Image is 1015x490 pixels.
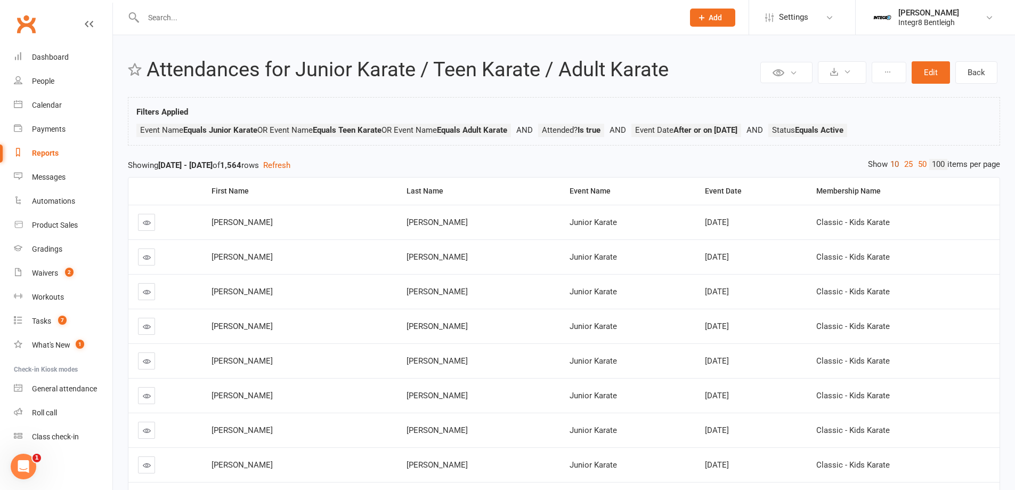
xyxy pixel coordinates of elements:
[570,460,617,470] span: Junior Karate
[14,425,112,449] a: Class kiosk mode
[14,189,112,213] a: Automations
[14,93,112,117] a: Calendar
[912,61,950,84] button: Edit
[147,59,758,81] h2: Attendances for Junior Karate / Teen Karate / Adult Karate
[407,425,468,435] span: [PERSON_NAME]
[183,125,257,135] strong: Equals Junior Karate
[570,287,617,296] span: Junior Karate
[709,13,722,22] span: Add
[868,159,1000,170] div: Show items per page
[407,322,468,331] span: [PERSON_NAME]
[705,322,729,331] span: [DATE]
[816,187,991,195] div: Membership Name
[32,221,78,229] div: Product Sales
[437,125,507,135] strong: Equals Adult Karate
[14,213,112,237] a: Product Sales
[32,384,97,393] div: General attendance
[407,252,468,262] span: [PERSON_NAME]
[772,125,843,135] span: Status
[381,125,507,135] span: OR Event Name
[212,356,273,366] span: [PERSON_NAME]
[32,101,62,109] div: Calendar
[14,333,112,357] a: What's New1
[570,252,617,262] span: Junior Karate
[888,159,902,170] a: 10
[570,218,617,227] span: Junior Karate
[32,245,62,253] div: Gradings
[705,218,729,227] span: [DATE]
[14,141,112,165] a: Reports
[313,125,381,135] strong: Equals Teen Karate
[32,341,70,349] div: What's New
[212,460,273,470] span: [PERSON_NAME]
[816,356,890,366] span: Classic - Kids Karate
[76,340,84,349] span: 1
[140,10,676,25] input: Search...
[816,322,890,331] span: Classic - Kids Karate
[212,391,273,400] span: [PERSON_NAME]
[570,356,617,366] span: Junior Karate
[33,454,41,462] span: 1
[705,356,729,366] span: [DATE]
[220,160,241,170] strong: 1,564
[570,187,687,195] div: Event Name
[14,309,112,333] a: Tasks 7
[14,117,112,141] a: Payments
[136,107,188,117] strong: Filters Applied
[705,391,729,400] span: [DATE]
[14,237,112,261] a: Gradings
[578,125,600,135] strong: Is true
[705,425,729,435] span: [DATE]
[872,7,893,28] img: thumb_image1744022220.png
[407,187,552,195] div: Last Name
[14,401,112,425] a: Roll call
[212,187,388,195] div: First Name
[570,391,617,400] span: Junior Karate
[570,425,617,435] span: Junior Karate
[32,197,75,205] div: Automations
[407,460,468,470] span: [PERSON_NAME]
[13,11,39,37] a: Clubworx
[128,159,1000,172] div: Showing of rows
[65,268,74,277] span: 2
[263,159,290,172] button: Refresh
[816,218,890,227] span: Classic - Kids Karate
[32,317,51,325] div: Tasks
[11,454,36,479] iframe: Intercom live chat
[705,287,729,296] span: [DATE]
[955,61,997,84] a: Back
[212,322,273,331] span: [PERSON_NAME]
[779,5,808,29] span: Settings
[570,322,617,331] span: Junior Karate
[705,252,729,262] span: [DATE]
[816,425,890,435] span: Classic - Kids Karate
[212,218,273,227] span: [PERSON_NAME]
[32,149,59,157] div: Reports
[542,125,600,135] span: Attended?
[212,425,273,435] span: [PERSON_NAME]
[407,287,468,296] span: [PERSON_NAME]
[816,391,890,400] span: Classic - Kids Karate
[898,8,959,18] div: [PERSON_NAME]
[898,18,959,27] div: Integr8 Bentleigh
[32,432,79,441] div: Class check-in
[14,165,112,189] a: Messages
[14,285,112,309] a: Workouts
[14,45,112,69] a: Dashboard
[32,125,66,133] div: Payments
[407,356,468,366] span: [PERSON_NAME]
[32,53,69,61] div: Dashboard
[58,316,67,325] span: 7
[32,293,64,301] div: Workouts
[915,159,929,170] a: 50
[635,125,737,135] span: Event Date
[32,173,66,181] div: Messages
[14,69,112,93] a: People
[705,187,798,195] div: Event Date
[816,252,890,262] span: Classic - Kids Karate
[407,218,468,227] span: [PERSON_NAME]
[705,460,729,470] span: [DATE]
[212,287,273,296] span: [PERSON_NAME]
[795,125,843,135] strong: Equals Active
[32,77,54,85] div: People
